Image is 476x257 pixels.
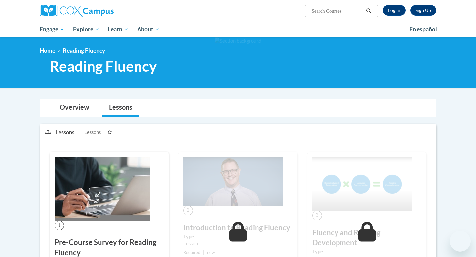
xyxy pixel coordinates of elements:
[450,231,471,252] iframe: Button to launch messaging window
[183,250,200,255] span: Required
[63,47,105,54] span: Reading Fluency
[108,25,129,33] span: Learn
[69,22,104,37] a: Explore
[366,9,372,14] i: 
[312,157,412,211] img: Course Image
[312,211,322,220] span: 3
[207,250,215,255] span: new
[30,22,446,37] div: Main menu
[183,233,293,240] label: Type
[183,223,293,233] h3: Introduction to Reading Fluency
[53,99,96,117] a: Overview
[364,7,374,15] button: Search
[56,129,74,136] p: Lessons
[311,7,364,15] input: Search Courses
[183,206,193,215] span: 2
[40,5,165,17] a: Cox Campus
[410,5,436,16] a: Register
[383,5,406,16] a: Log In
[40,47,55,54] a: Home
[50,57,157,75] span: Reading Fluency
[215,37,261,45] img: Section background
[35,22,69,37] a: Engage
[55,221,64,230] span: 1
[312,248,421,255] label: Type
[73,25,99,33] span: Explore
[137,25,160,33] span: About
[409,26,437,33] span: En español
[203,250,204,255] span: |
[183,240,293,247] div: Lesson
[103,22,133,37] a: Learn
[55,157,150,221] img: Course Image
[133,22,164,37] a: About
[40,5,114,17] img: Cox Campus
[405,22,441,36] a: En español
[84,129,101,136] span: Lessons
[40,25,64,33] span: Engage
[312,228,421,248] h3: Fluency and Reading Development
[183,157,283,206] img: Course Image
[102,99,139,117] a: Lessons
